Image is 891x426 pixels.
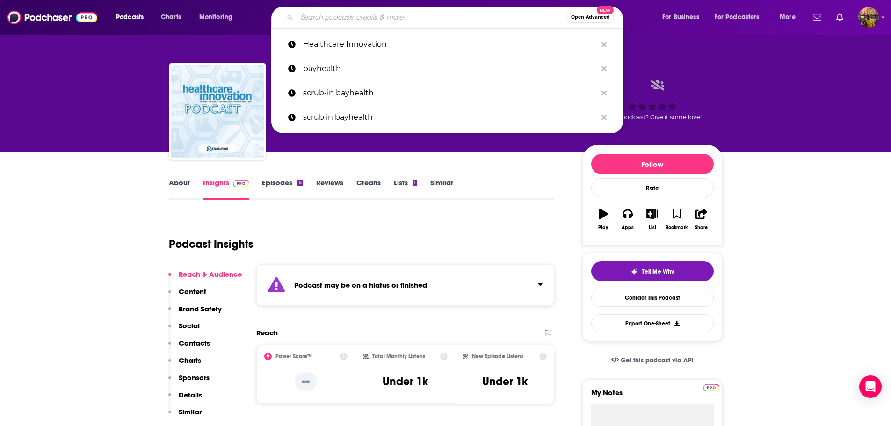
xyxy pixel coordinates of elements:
[858,7,879,28] img: User Profile
[155,10,187,25] a: Charts
[695,225,708,231] div: Share
[168,270,242,287] button: Reach & Audience
[591,261,714,281] button: tell me why sparkleTell Me Why
[859,375,882,398] div: Open Intercom Messenger
[233,180,249,187] img: Podchaser Pro
[199,11,232,24] span: Monitoring
[169,237,254,251] h1: Podcast Insights
[179,390,202,399] p: Details
[179,287,206,296] p: Content
[567,12,614,23] button: Open AdvancedNew
[7,8,97,26] img: Podchaser - Follow, Share and Rate Podcasts
[297,180,303,186] div: 5
[666,225,688,231] div: Bookmark
[591,289,714,307] a: Contact This Podcast
[203,178,249,200] a: InsightsPodchaser Pro
[262,178,303,200] a: Episodes5
[622,225,634,231] div: Apps
[597,6,614,14] span: New
[168,287,206,304] button: Content
[116,11,144,24] span: Podcasts
[271,57,623,81] a: bayhealth
[665,202,689,236] button: Bookmark
[662,11,699,24] span: For Business
[703,384,719,391] img: Podchaser Pro
[630,268,638,275] img: tell me why sparkle
[773,10,807,25] button: open menu
[303,32,597,57] p: Healthcare Innovation
[642,268,674,275] span: Tell Me Why
[179,270,242,279] p: Reach & Audience
[303,57,597,81] p: bayhealth
[591,388,714,404] label: My Notes
[649,225,656,231] div: List
[591,178,714,197] div: Rate
[275,353,312,360] h2: Power Score™
[621,356,693,364] span: Get this podcast via API
[168,321,200,339] button: Social
[709,10,773,25] button: open menu
[383,375,428,389] h3: Under 1k
[179,304,222,313] p: Brand Safety
[168,339,210,356] button: Contacts
[591,202,616,236] button: Play
[179,373,210,382] p: Sponsors
[482,375,528,389] h3: Under 1k
[715,11,760,24] span: For Podcasters
[603,114,702,121] span: Good podcast? Give it some love!
[168,407,202,425] button: Similar
[168,304,222,322] button: Brand Safety
[372,353,425,360] h2: Total Monthly Listens
[297,10,567,25] input: Search podcasts, credits, & more...
[472,353,523,360] h2: New Episode Listens
[168,356,201,373] button: Charts
[271,81,623,105] a: scrub-in bayhealth
[179,321,200,330] p: Social
[591,154,714,174] button: Follow
[179,407,202,416] p: Similar
[858,7,879,28] button: Show profile menu
[356,178,381,200] a: Credits
[591,314,714,332] button: Export One-Sheet
[582,71,723,129] div: Good podcast? Give it some love!
[256,328,278,337] h2: Reach
[168,390,202,408] button: Details
[179,356,201,365] p: Charts
[833,9,847,25] a: Show notifications dropdown
[430,178,453,200] a: Similar
[703,383,719,391] a: Pro website
[169,178,190,200] a: About
[303,81,597,105] p: scrub-in bayhealth
[193,10,245,25] button: open menu
[809,9,825,25] a: Show notifications dropdown
[280,7,632,28] div: Search podcasts, credits, & more...
[598,225,608,231] div: Play
[271,105,623,130] a: scrub in bayhealth
[640,202,664,236] button: List
[656,10,711,25] button: open menu
[780,11,796,24] span: More
[571,15,610,20] span: Open Advanced
[303,105,597,130] p: scrub in bayhealth
[171,65,264,158] img: Healthcare Innovation Podcast
[413,180,417,186] div: 1
[616,202,640,236] button: Apps
[294,281,427,289] strong: Podcast may be on a hiatus or finished
[179,339,210,347] p: Contacts
[168,373,210,390] button: Sponsors
[316,178,343,200] a: Reviews
[689,202,713,236] button: Share
[271,32,623,57] a: Healthcare Innovation
[604,349,701,372] a: Get this podcast via API
[394,178,417,200] a: Lists1
[858,7,879,28] span: Logged in as hratnayake
[295,372,317,391] p: --
[256,264,555,306] section: Click to expand status details
[161,11,181,24] span: Charts
[109,10,156,25] button: open menu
